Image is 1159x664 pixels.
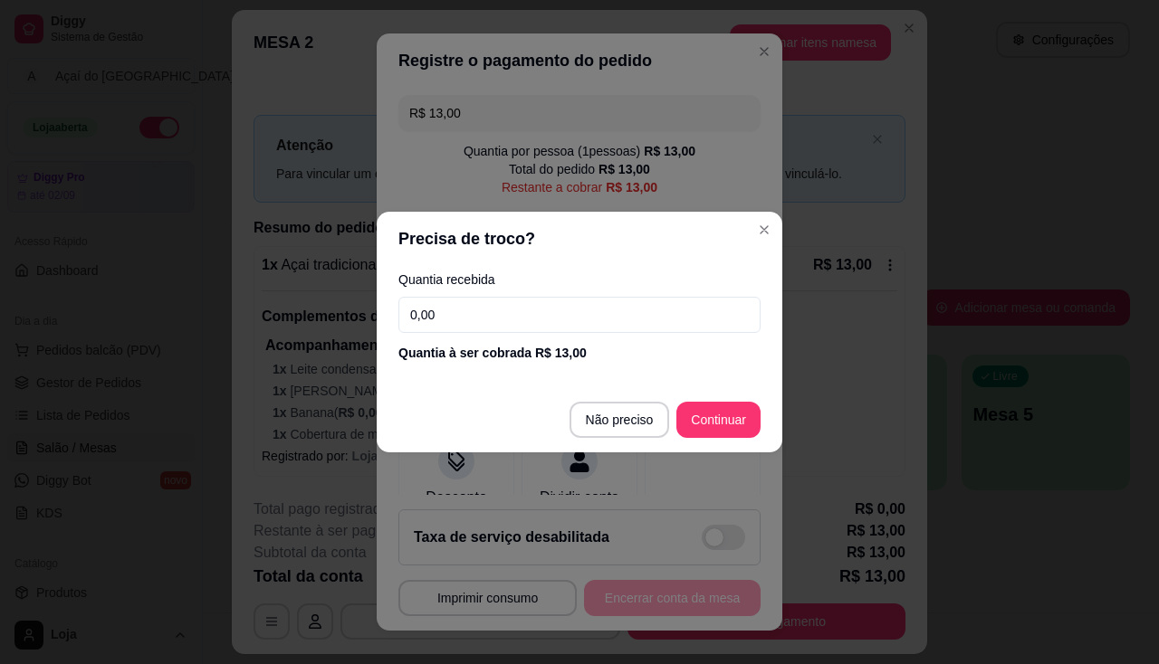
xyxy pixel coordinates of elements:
[676,402,761,438] button: Continuar
[377,212,782,266] header: Precisa de troco?
[750,215,779,244] button: Close
[398,273,761,286] label: Quantia recebida
[398,344,761,362] div: Quantia à ser cobrada R$ 13,00
[570,402,670,438] button: Não preciso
